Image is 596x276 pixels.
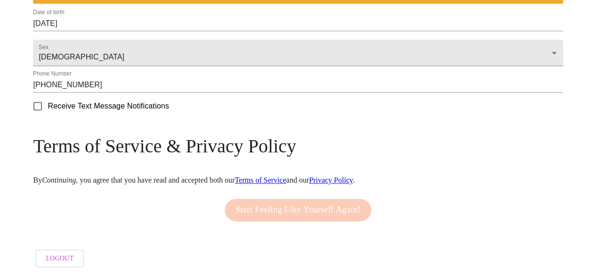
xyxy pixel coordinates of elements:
button: Logout [35,250,84,268]
em: Continuing [42,176,76,184]
span: Logout [46,253,73,265]
label: Phone Number [33,71,72,76]
a: Privacy Policy [309,176,353,184]
label: Date of birth [33,9,65,15]
div: [DEMOGRAPHIC_DATA] [33,40,563,66]
span: Receive Text Message Notifications [48,100,169,112]
h3: Terms of Service & Privacy Policy [33,135,563,157]
a: Terms of Service [235,176,286,184]
p: By , you agree that you have read and accepted both our and our . [33,176,563,184]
